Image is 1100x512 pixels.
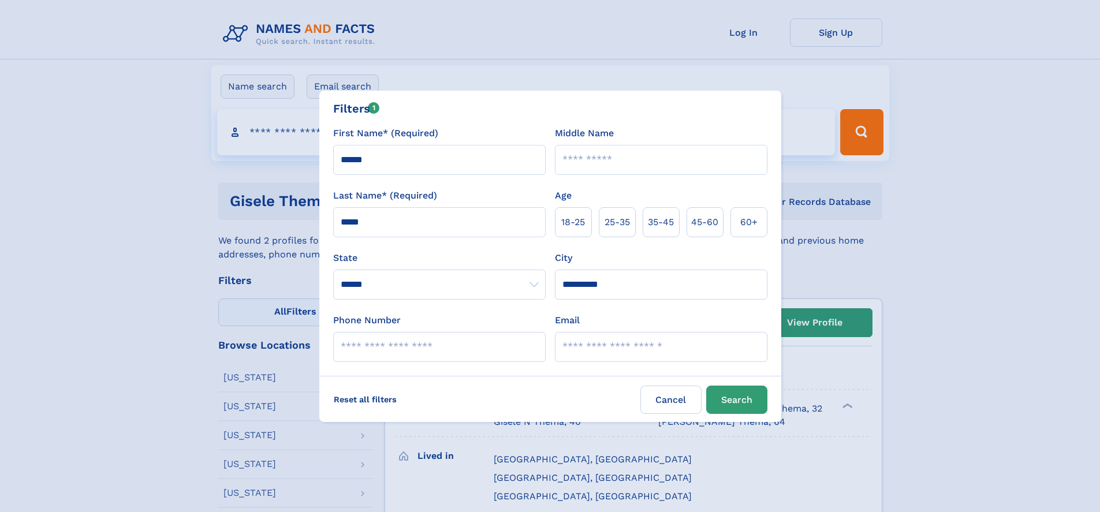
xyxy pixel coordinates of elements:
label: Last Name* (Required) [333,189,437,203]
label: Reset all filters [326,386,404,413]
span: 18‑25 [561,215,585,229]
span: 25‑35 [605,215,630,229]
label: First Name* (Required) [333,126,438,140]
label: Phone Number [333,313,401,327]
label: City [555,251,572,265]
div: Filters [333,100,380,117]
label: Cancel [640,386,702,414]
label: Email [555,313,580,327]
button: Search [706,386,767,414]
label: Middle Name [555,126,614,140]
span: 45‑60 [691,215,718,229]
label: State [333,251,546,265]
span: 60+ [740,215,758,229]
label: Age [555,189,572,203]
span: 35‑45 [648,215,674,229]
